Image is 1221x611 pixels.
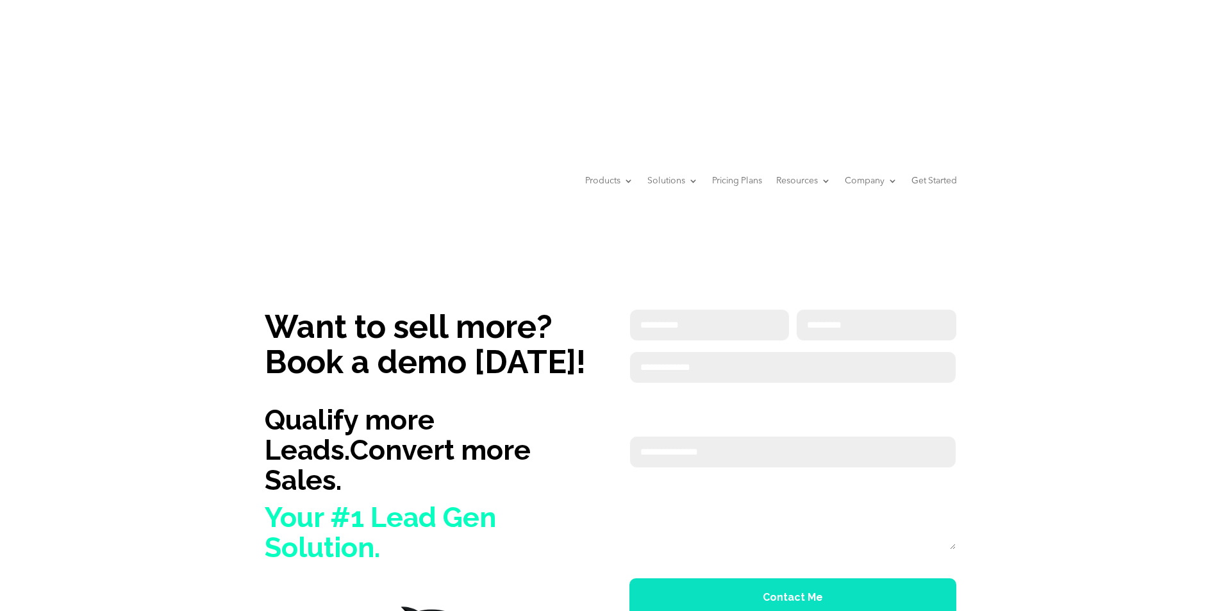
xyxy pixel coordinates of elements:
[712,156,762,205] a: Pricing Plans
[265,501,280,533] strong: Y
[776,156,831,205] a: Resources
[265,501,496,564] strong: our #1 Lead Gen Solution.
[845,156,897,205] a: Company
[265,405,592,503] h2: Qualify more Leads.
[265,434,531,496] strong: Convert more Sales.
[585,156,633,205] a: Products
[911,156,957,205] a: Get Started
[763,591,823,603] span: Contact Me
[265,309,592,386] h1: Want to sell more? Book a demo [DATE]!
[647,156,698,205] a: Solutions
